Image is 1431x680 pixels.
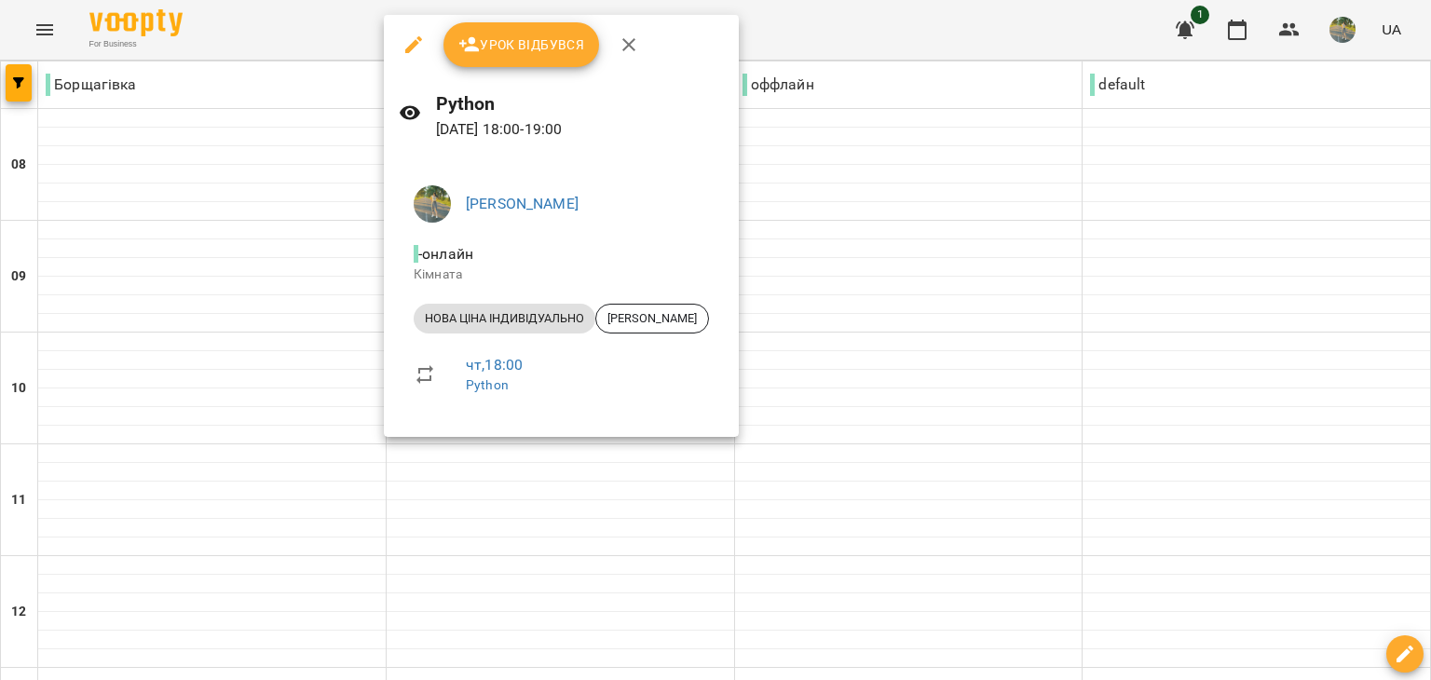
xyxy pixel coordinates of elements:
[595,304,709,333] div: ⁨[PERSON_NAME]⁩
[596,310,708,327] span: ⁨[PERSON_NAME]⁩
[458,34,585,56] span: Урок відбувся
[466,195,579,212] a: [PERSON_NAME]
[414,310,595,327] span: НОВА ЦІНА ІНДИВІДУАЛЬНО
[443,22,600,67] button: Урок відбувся
[436,118,724,141] p: [DATE] 18:00 - 19:00
[414,265,709,284] p: Кімната
[466,377,509,392] a: Python
[414,185,451,223] img: cc86a7d391a927a8a2da6048dc44c688.jpg
[436,89,724,118] h6: Python
[414,245,477,263] span: - онлайн
[466,356,523,374] a: чт , 18:00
